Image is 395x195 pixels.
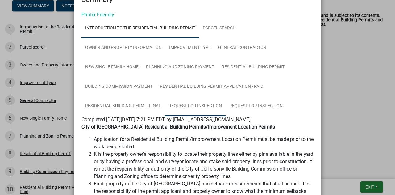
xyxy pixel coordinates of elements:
[81,19,199,38] a: Introduction to the Residential Building Permit
[94,150,314,180] li: It is the property owner’s responsibility to locate their property lines either by pins available...
[81,124,275,130] strong: City of [GEOGRAPHIC_DATA] Residential Building Permits/Improvement Location Permits
[81,77,156,97] a: Building Commission Payment
[199,19,239,38] a: Parcel search
[142,57,218,77] a: Planning and Zoning Payment
[81,38,165,58] a: Owner and Property Information
[226,96,286,116] a: Request for Inspection
[165,38,214,58] a: Improvement Type
[81,12,114,18] a: Printer Friendly
[156,77,267,97] a: Residential Building Permit Application - Paid
[81,117,251,122] span: Completed [DATE][DATE] 7:21 PM EDT by [EMAIL_ADDRESS][DOMAIN_NAME]
[81,57,142,77] a: New Single Family Home
[81,96,165,116] a: Residential Building Permit Final
[94,136,314,150] li: Application for a Residential Building Permit/Improvement Location Permit must be made prior to t...
[218,57,288,77] a: Residential Building Permit
[165,96,226,116] a: Request for Inspection
[214,38,270,58] a: General Contractor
